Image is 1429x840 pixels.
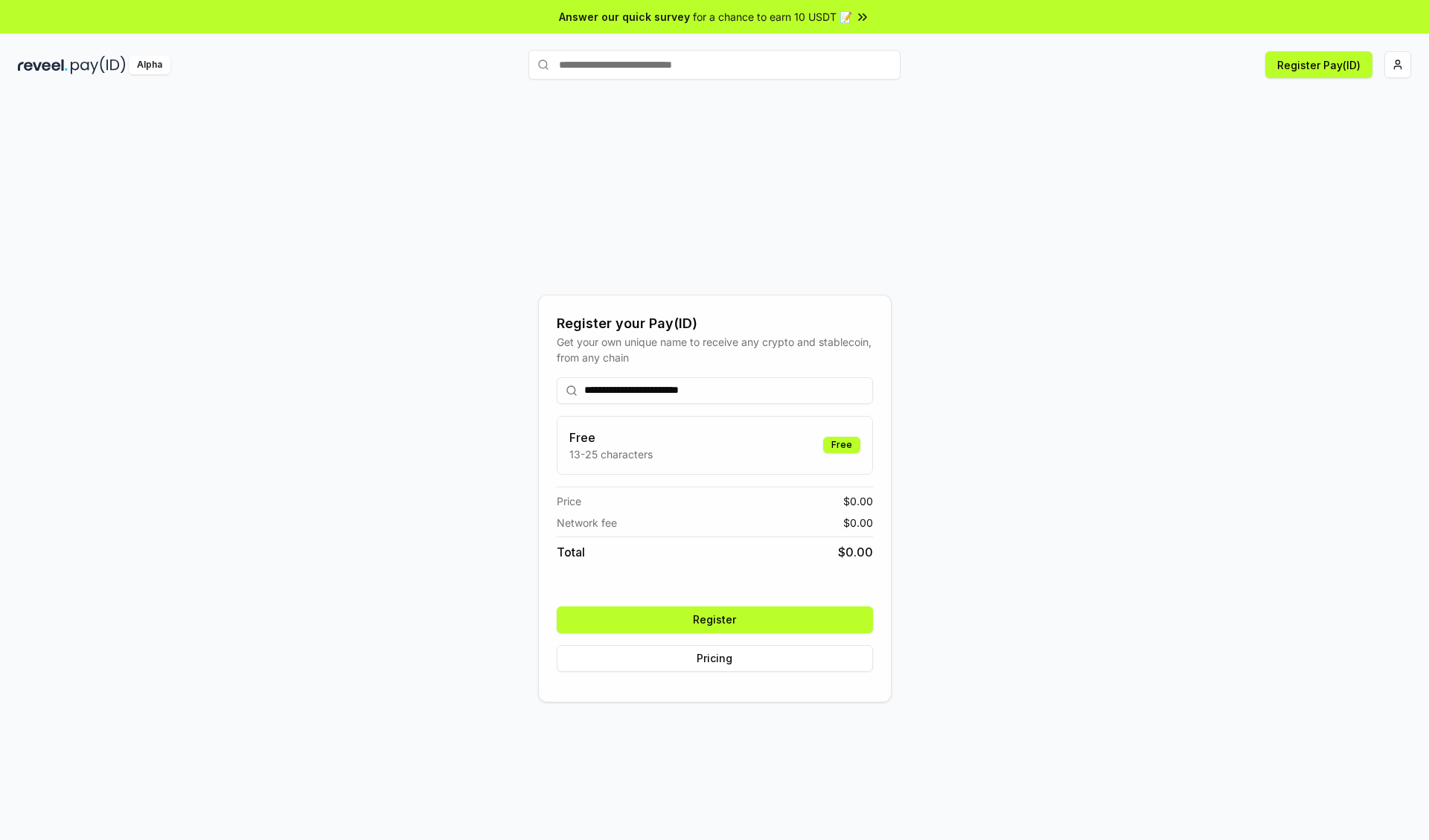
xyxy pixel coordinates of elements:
[569,429,653,446] h3: Free
[823,437,860,453] div: Free
[557,645,873,672] button: Pricing
[129,56,170,74] div: Alpha
[557,493,581,509] span: Price
[557,543,585,561] span: Total
[569,446,653,462] p: 13-25 characters
[557,606,873,633] button: Register
[71,56,126,74] img: pay_id
[557,313,873,334] div: Register your Pay(ID)
[693,9,852,25] span: for a chance to earn 10 USDT 📝
[18,56,68,74] img: reveel_dark
[838,543,873,561] span: $ 0.00
[1265,51,1372,78] button: Register Pay(ID)
[559,9,690,25] span: Answer our quick survey
[557,334,873,365] div: Get your own unique name to receive any crypto and stablecoin, from any chain
[843,515,873,530] span: $ 0.00
[843,493,873,509] span: $ 0.00
[557,515,617,530] span: Network fee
